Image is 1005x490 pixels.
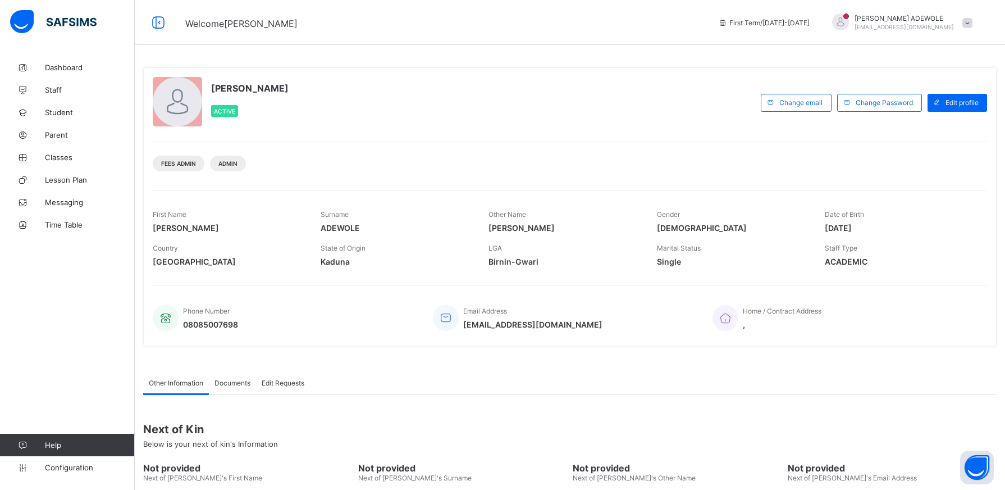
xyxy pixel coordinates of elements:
[262,379,304,387] span: Edit Requests
[825,257,976,266] span: ACADEMIC
[153,244,178,252] span: Country
[488,210,526,219] span: Other Name
[321,210,349,219] span: Surname
[855,24,954,30] span: [EMAIL_ADDRESS][DOMAIN_NAME]
[573,462,782,474] span: Not provided
[45,441,134,450] span: Help
[153,223,304,233] span: [PERSON_NAME]
[657,210,680,219] span: Gender
[153,210,186,219] span: First Name
[960,451,994,484] button: Open asap
[573,474,696,482] span: Next of [PERSON_NAME]'s Other Name
[45,85,135,94] span: Staff
[488,223,639,233] span: [PERSON_NAME]
[143,423,997,436] span: Next of Kin
[161,160,196,167] span: Fees Admin
[488,244,502,252] span: LGA
[321,244,366,252] span: State of Origin
[10,10,97,34] img: safsims
[149,379,203,387] span: Other Information
[821,13,978,32] div: OLUBUNMIADEWOLE
[45,63,135,72] span: Dashboard
[321,223,472,233] span: ADEWOLE
[743,320,821,329] span: ,
[143,462,353,474] span: Not provided
[45,130,135,139] span: Parent
[45,463,134,472] span: Configuration
[218,160,237,167] span: Admin
[45,108,135,117] span: Student
[657,244,701,252] span: Marital Status
[143,439,278,448] span: Below is your next of kin's Information
[855,14,954,22] span: [PERSON_NAME] ADEWOLE
[45,220,135,229] span: Time Table
[463,307,507,315] span: Email Address
[214,379,250,387] span: Documents
[185,18,298,29] span: Welcome [PERSON_NAME]
[779,98,823,107] span: Change email
[358,474,472,482] span: Next of [PERSON_NAME]'s Surname
[825,244,857,252] span: Staff Type
[45,198,135,207] span: Messaging
[718,19,810,27] span: session/term information
[825,210,864,219] span: Date of Birth
[788,462,997,474] span: Not provided
[183,320,238,329] span: 08085007698
[657,223,808,233] span: [DEMOGRAPHIC_DATA]
[45,153,135,162] span: Classes
[183,307,230,315] span: Phone Number
[153,257,304,266] span: [GEOGRAPHIC_DATA]
[214,108,235,115] span: Active
[488,257,639,266] span: Birnin-Gwari
[856,98,913,107] span: Change Password
[321,257,472,266] span: Kaduna
[143,474,262,482] span: Next of [PERSON_NAME]'s First Name
[945,98,979,107] span: Edit profile
[657,257,808,266] span: Single
[211,83,289,94] span: [PERSON_NAME]
[358,462,568,474] span: Not provided
[788,474,917,482] span: Next of [PERSON_NAME]'s Email Address
[743,307,821,315] span: Home / Contract Address
[463,320,602,329] span: [EMAIL_ADDRESS][DOMAIN_NAME]
[825,223,976,233] span: [DATE]
[45,175,135,184] span: Lesson Plan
